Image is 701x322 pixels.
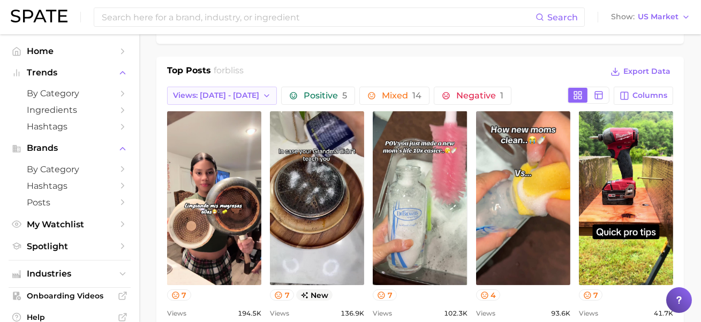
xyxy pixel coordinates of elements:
a: Onboarding Videos [9,288,131,304]
input: Search here for a brand, industry, or ingredient [101,8,536,26]
span: Mixed [382,91,421,100]
button: 7 [167,289,191,301]
span: US Market [638,14,679,20]
span: 14 [412,90,421,101]
button: 7 [270,289,294,301]
button: 7 [579,289,603,301]
span: Posts [27,197,112,208]
button: Brands [9,140,131,156]
h1: Top Posts [167,64,211,80]
span: Trends [27,68,112,78]
span: Help [27,312,112,322]
span: Home [27,46,112,56]
span: Positive [304,91,347,100]
a: by Category [9,161,131,178]
span: Views [167,307,186,320]
span: Views [579,307,598,320]
a: Posts [9,194,131,211]
img: SPATE [11,10,67,22]
span: Ingredients [27,105,112,115]
span: 5 [342,90,347,101]
a: Hashtags [9,178,131,194]
span: Export Data [623,67,670,76]
span: 41.7k [654,307,673,320]
span: Columns [632,91,667,100]
span: Hashtags [27,181,112,191]
span: 93.6k [551,307,570,320]
a: Hashtags [9,118,131,135]
span: Views [373,307,392,320]
button: ShowUS Market [608,10,693,24]
span: bliss [225,65,244,75]
h2: for [214,64,244,80]
span: Industries [27,269,112,279]
a: Home [9,43,131,59]
button: Industries [9,266,131,282]
button: 7 [373,289,397,301]
span: by Category [27,88,112,98]
a: My Watchlist [9,216,131,233]
button: Columns [614,87,673,105]
span: Views [476,307,495,320]
span: Brands [27,143,112,153]
button: Export Data [608,64,673,79]
span: by Category [27,164,112,174]
span: 136.9k [341,307,364,320]
button: Trends [9,65,131,81]
span: 1 [500,90,503,101]
a: by Category [9,85,131,102]
span: Hashtags [27,121,112,132]
span: Search [547,12,578,22]
span: 102.3k [444,307,468,320]
button: Views: [DATE] - [DATE] [167,87,277,105]
a: Ingredients [9,102,131,118]
a: Spotlight [9,238,131,255]
button: 4 [476,289,501,301]
span: My Watchlist [27,219,112,229]
span: Show [611,14,635,20]
span: new [296,289,333,301]
span: Onboarding Videos [27,291,112,301]
span: Spotlight [27,241,112,251]
span: Negative [456,91,503,100]
span: Views: [DATE] - [DATE] [173,91,259,100]
span: 194.5k [238,307,261,320]
span: Views [270,307,289,320]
